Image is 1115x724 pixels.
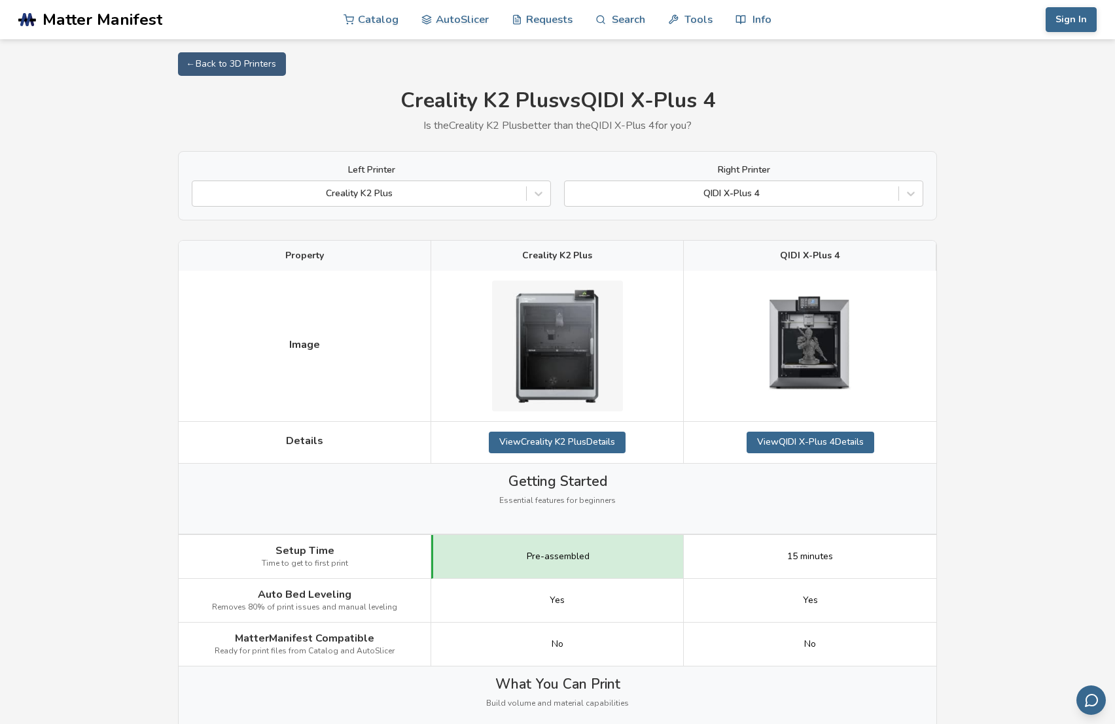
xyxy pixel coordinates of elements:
label: Left Printer [192,165,551,175]
span: Yes [550,595,565,606]
span: No [804,639,816,649]
span: Creality K2 Plus [522,250,592,261]
span: What You Can Print [495,676,620,692]
button: Send feedback via email [1076,685,1106,715]
span: Time to get to first print [262,559,348,568]
span: Ready for print files from Catalog and AutoSlicer [215,647,395,656]
span: Details [286,435,323,447]
img: Creality K2 Plus [492,281,623,411]
span: MatterManifest Compatible [235,632,374,644]
span: Pre-assembled [527,551,590,562]
h1: Creality K2 Plus vs QIDI X-Plus 4 [178,89,937,113]
input: Creality K2 Plus [199,188,202,199]
img: QIDI X-Plus 4 [745,281,876,411]
span: Getting Started [508,474,607,489]
span: 15 minutes [787,551,833,562]
p: Is the Creality K2 Plus better than the QIDI X-Plus 4 for you? [178,120,937,131]
label: Right Printer [564,165,923,175]
span: QIDI X-Plus 4 [780,250,840,261]
span: Image [289,339,320,351]
span: Property [285,250,324,261]
span: Build volume and material capabilities [486,699,629,708]
span: Essential features for beginners [499,496,616,506]
span: No [552,639,563,649]
a: ViewCreality K2 PlusDetails [489,432,626,453]
input: QIDI X-Plus 4 [571,188,574,199]
a: ViewQIDI X-Plus 4Details [747,432,874,453]
span: Setup Time [275,545,334,557]
a: ← Back to 3D Printers [178,52,286,76]
span: Matter Manifest [43,10,162,29]
button: Sign In [1046,7,1097,32]
span: Yes [803,595,818,606]
span: Removes 80% of print issues and manual leveling [212,603,397,612]
span: Auto Bed Leveling [258,589,351,600]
